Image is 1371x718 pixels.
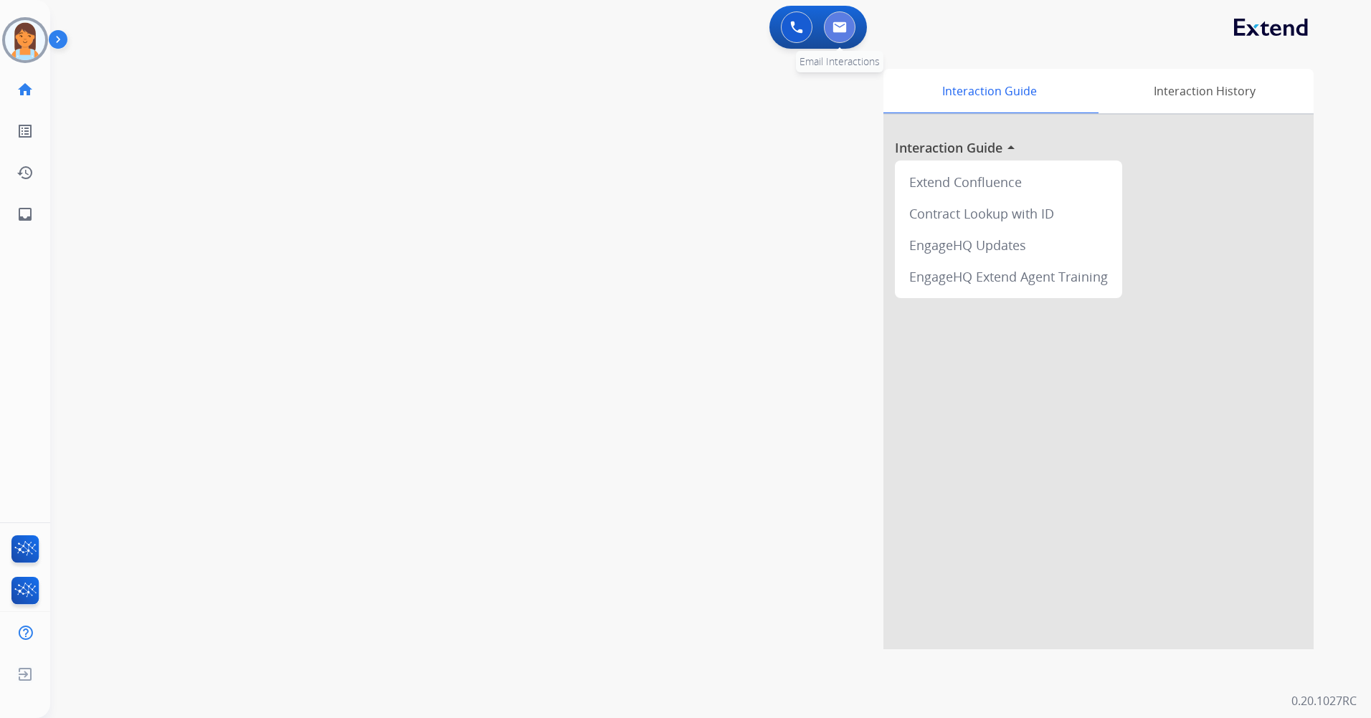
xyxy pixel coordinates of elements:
[1095,69,1314,113] div: Interaction History
[5,20,45,60] img: avatar
[901,166,1116,198] div: Extend Confluence
[901,198,1116,229] div: Contract Lookup with ID
[1291,692,1357,709] p: 0.20.1027RC
[16,81,34,98] mat-icon: home
[16,164,34,181] mat-icon: history
[901,229,1116,261] div: EngageHQ Updates
[16,123,34,140] mat-icon: list_alt
[901,261,1116,292] div: EngageHQ Extend Agent Training
[800,54,880,68] span: Email Interactions
[883,69,1095,113] div: Interaction Guide
[16,206,34,223] mat-icon: inbox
